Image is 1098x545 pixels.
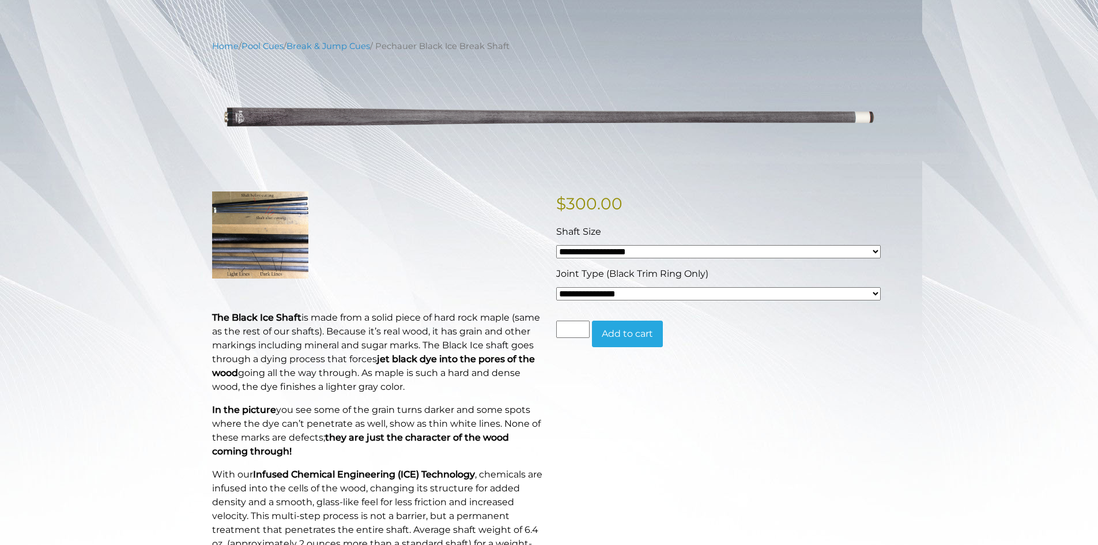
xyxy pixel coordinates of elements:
nav: Breadcrumb [212,40,886,52]
strong: Infused Chemical Engineering (ICE) Technology [253,469,475,480]
p: is made from a solid piece of hard rock maple (same as the rest of our shafts). Because it’s real... [212,311,542,394]
img: pechauer-black-ice-break-shaft-lightened.png [212,61,886,174]
span: $ [556,194,566,213]
button: Add to cart [592,321,663,347]
a: Pool Cues [242,41,284,51]
b: jet black dye into the pores of the wood [212,354,535,378]
span: Shaft Size [556,226,601,237]
a: Home [212,41,239,51]
span: Joint Type (Black Trim Ring Only) [556,268,708,279]
strong: In the picture [212,404,276,415]
a: Break & Jump Cues [286,41,370,51]
strong: The Black Ice Shaft [212,312,301,323]
p: you see some of the grain turns darker and some spots where the dye can’t penetrate as well, show... [212,403,542,458]
input: Product quantity [556,321,590,338]
strong: they are just the character of the wood coming through! [212,432,509,457]
bdi: 300.00 [556,194,622,213]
